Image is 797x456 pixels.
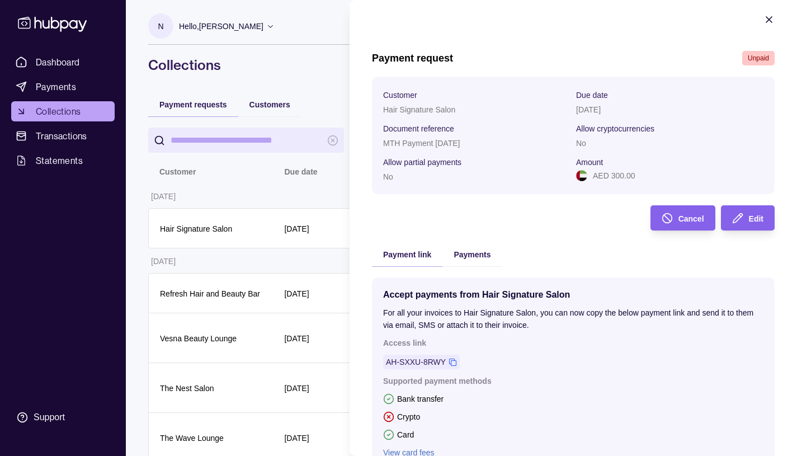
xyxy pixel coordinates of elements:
[383,158,461,167] p: Allow partial payments
[454,250,491,259] span: Payments
[397,393,444,405] p: Bank transfer
[383,289,763,301] p: Accept payments from Hair Signature Salon
[593,170,635,182] p: AED 300.00
[383,250,431,259] span: Payment link
[386,356,446,368] a: AH-SXXU-8RWY
[650,205,715,231] button: Cancel
[383,91,417,100] p: Customer
[383,105,455,114] p: Hair Signature Salon
[397,429,414,441] p: Card
[372,52,453,64] h1: Payment request
[576,158,603,167] p: Amount
[383,375,763,387] p: Supported payment methods
[576,91,608,100] p: Due date
[383,172,393,181] p: No
[397,411,420,423] p: Crypto
[721,205,775,231] button: Edit
[748,54,769,62] span: Unpaid
[383,139,460,148] p: MTH Payment [DATE]
[383,337,763,349] p: Access link
[383,124,454,133] p: Document reference
[576,124,654,133] p: Allow cryptocurrencies
[576,105,601,114] p: [DATE]
[576,139,586,148] p: No
[749,214,763,223] span: Edit
[576,170,587,181] img: ae
[383,307,763,331] p: For all your invoices to Hair Signature Salon, you can now copy the below payment link and send i...
[678,214,704,223] span: Cancel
